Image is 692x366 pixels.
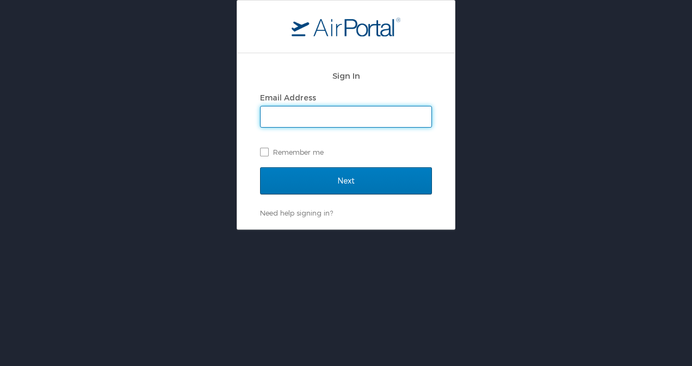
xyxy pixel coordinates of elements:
h2: Sign In [260,70,432,82]
label: Email Address [260,93,316,102]
label: Remember me [260,144,432,160]
a: Need help signing in? [260,209,333,217]
input: Next [260,167,432,194]
img: logo [292,17,400,36]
